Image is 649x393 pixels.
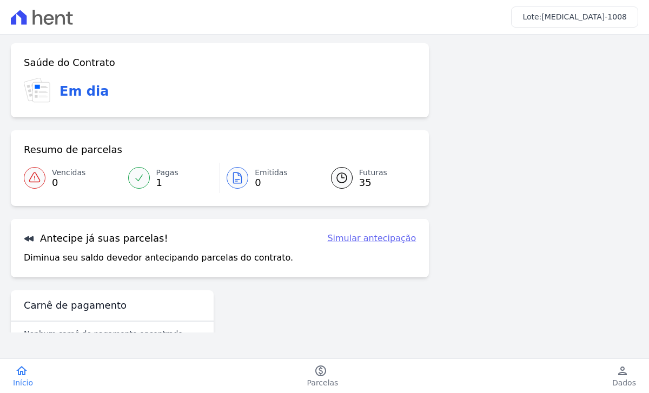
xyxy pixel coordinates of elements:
[294,364,352,388] a: paidParcelas
[15,364,28,377] i: home
[156,167,178,178] span: Pagas
[541,12,627,21] span: [MEDICAL_DATA]-1008
[314,364,327,377] i: paid
[616,364,629,377] i: person
[24,56,115,69] h3: Saúde do Contrato
[359,167,387,178] span: Futuras
[359,178,387,187] span: 35
[59,82,109,101] h3: Em dia
[255,178,288,187] span: 0
[52,178,85,187] span: 0
[220,163,318,193] a: Emitidas 0
[522,11,627,23] h3: Lote:
[255,167,288,178] span: Emitidas
[327,232,416,245] a: Simular antecipação
[24,143,122,156] h3: Resumo de parcelas
[599,364,649,388] a: personDados
[307,377,339,388] span: Parcelas
[13,377,33,388] span: Início
[24,232,168,245] h3: Antecipe já suas parcelas!
[24,163,122,193] a: Vencidas 0
[24,299,127,312] h3: Carnê de pagamento
[24,328,183,339] p: Nenhum carnê de pagamento encontrado
[156,178,178,187] span: 1
[122,163,220,193] a: Pagas 1
[52,167,85,178] span: Vencidas
[318,163,416,193] a: Futuras 35
[612,377,636,388] span: Dados
[24,251,293,264] p: Diminua seu saldo devedor antecipando parcelas do contrato.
